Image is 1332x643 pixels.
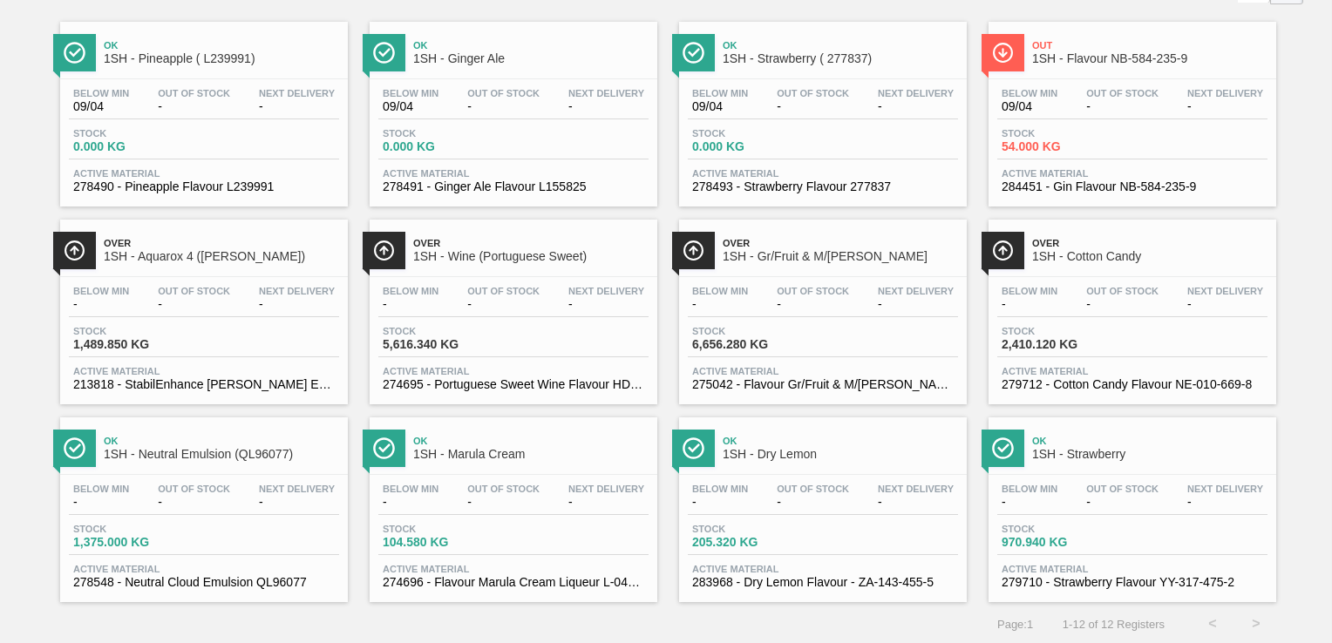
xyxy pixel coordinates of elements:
span: 278548 - Neutral Cloud Emulsion QL96077 [73,576,335,589]
span: Ok [723,436,958,446]
a: ÍconeOk1SH - Marula CreamBelow Min-Out Of Stock-Next Delivery-Stock104.580 KGActive Material27469... [357,404,666,602]
img: Ícone [373,240,395,261]
span: - [1187,496,1263,509]
span: Next Delivery [568,88,644,98]
span: Below Min [383,484,438,494]
span: 09/04 [1002,100,1057,113]
span: 1SH - Flavour NB-584-235-9 [1032,52,1267,65]
span: Below Min [1002,484,1057,494]
span: - [467,298,540,311]
span: - [467,100,540,113]
span: - [73,298,129,311]
span: 279712 - Cotton Candy Flavour NE-010-669-8 [1002,378,1263,391]
span: Out Of Stock [777,484,849,494]
span: - [467,496,540,509]
span: Ok [104,40,339,51]
span: 278491 - Ginger Ale Flavour L155825 [383,180,644,193]
span: 970.940 KG [1002,536,1124,549]
a: ÍconeOver1SH - Wine (Portuguese Sweet)Below Min-Out Of Stock-Next Delivery-Stock5,616.340 KGActiv... [357,206,666,404]
span: 213818 - StabilEnhance Rosemary Extract [73,378,335,391]
span: Over [1032,238,1267,248]
span: Below Min [383,88,438,98]
span: 6,656.280 KG [692,338,814,351]
span: - [383,298,438,311]
span: Stock [692,524,814,534]
span: Stock [1002,524,1124,534]
span: - [1002,496,1057,509]
img: Ícone [992,240,1014,261]
span: Out Of Stock [158,484,230,494]
span: Stock [692,326,814,336]
span: Next Delivery [878,88,954,98]
span: Next Delivery [1187,88,1263,98]
span: Next Delivery [259,286,335,296]
span: 1SH - Strawberry ( 277837) [723,52,958,65]
span: Active Material [73,366,335,376]
span: Out Of Stock [777,88,849,98]
span: - [878,100,954,113]
span: 0.000 KG [692,140,814,153]
span: Stock [73,524,195,534]
a: ÍconeOk1SH - Pineapple ( L239991)Below Min09/04Out Of Stock-Next Delivery-Stock0.000 KGActive Mat... [47,9,357,206]
span: Below Min [1002,88,1057,98]
span: Below Min [1002,286,1057,296]
span: Out Of Stock [467,88,540,98]
span: 278493 - Strawberry Flavour 277837 [692,180,954,193]
span: Out Of Stock [1086,484,1159,494]
a: ÍconeOut1SH - Flavour NB-584-235-9Below Min09/04Out Of Stock-Next Delivery-Stock54.000 KGActive M... [975,9,1285,206]
span: 1SH - Wine (Portuguese Sweet) [413,250,649,263]
span: Over [413,238,649,248]
span: Over [104,238,339,248]
span: Active Material [692,366,954,376]
span: Stock [1002,326,1124,336]
span: 283968 - Dry Lemon Flavour - ZA-143-455-5 [692,576,954,589]
span: - [568,100,644,113]
a: ÍconeOk1SH - Strawberry ( 277837)Below Min09/04Out Of Stock-Next Delivery-Stock0.000 KGActive Mat... [666,9,975,206]
span: Next Delivery [878,286,954,296]
span: Below Min [73,88,129,98]
span: - [1002,298,1057,311]
span: 1SH - Ginger Ale [413,52,649,65]
span: 0.000 KG [383,140,505,153]
span: - [158,100,230,113]
span: - [777,298,849,311]
span: - [259,100,335,113]
span: Stock [383,128,505,139]
span: Active Material [383,168,644,179]
span: Ok [413,436,649,446]
span: Out Of Stock [1086,286,1159,296]
img: Ícone [683,437,704,459]
span: - [878,298,954,311]
a: ÍconeOver1SH - Gr/Fruit & M/[PERSON_NAME]Below Min-Out Of Stock-Next Delivery-Stock6,656.280 KGAc... [666,206,975,404]
span: Active Material [1002,168,1263,179]
span: 1,489.850 KG [73,338,195,351]
span: Next Delivery [259,484,335,494]
span: - [1086,298,1159,311]
span: Stock [73,128,195,139]
span: 54.000 KG [1002,140,1124,153]
span: - [158,298,230,311]
span: 1SH - Dry Lemon [723,448,958,461]
span: Below Min [73,286,129,296]
span: Next Delivery [568,286,644,296]
img: Ícone [683,240,704,261]
span: Active Material [1002,366,1263,376]
span: 09/04 [692,100,748,113]
span: Stock [1002,128,1124,139]
span: Stock [73,326,195,336]
span: - [73,496,129,509]
span: - [692,496,748,509]
a: ÍconeOk1SH - StrawberryBelow Min-Out Of Stock-Next Delivery-Stock970.940 KGActive Material279710 ... [975,404,1285,602]
img: Ícone [64,240,85,261]
span: Stock [383,326,505,336]
span: - [568,298,644,311]
span: 275042 - Flavour Gr/Fruit & M/Berry NA-366-866-6 [692,378,954,391]
span: 1SH - Pineapple ( L239991) [104,52,339,65]
span: Out [1032,40,1267,51]
span: - [1086,100,1159,113]
span: 284451 - Gin Flavour NB-584-235-9 [1002,180,1263,193]
span: 104.580 KG [383,536,505,549]
img: Ícone [373,437,395,459]
span: - [259,298,335,311]
span: Ok [413,40,649,51]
